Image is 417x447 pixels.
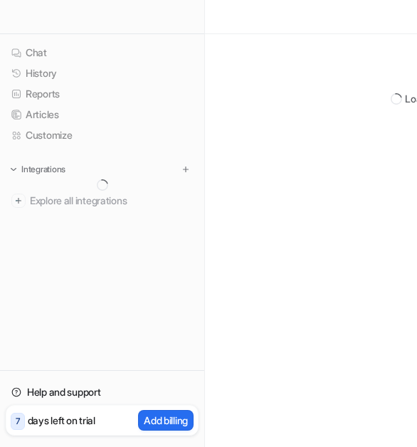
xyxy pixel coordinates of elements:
a: Customize [6,125,199,145]
span: Explore all integrations [30,189,193,212]
a: Reports [6,84,199,104]
img: menu_add.svg [181,164,191,174]
a: Articles [6,105,199,125]
a: Help and support [6,382,199,402]
p: Integrations [21,164,65,175]
a: History [6,63,199,83]
button: Integrations [6,162,70,177]
p: Add billing [144,413,188,428]
a: Explore all integrations [6,191,199,211]
p: days left on trial [28,413,95,428]
a: Chat [6,43,199,63]
p: 7 [16,415,20,428]
button: Add billing [138,410,194,431]
img: expand menu [9,164,19,174]
img: explore all integrations [11,194,26,208]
